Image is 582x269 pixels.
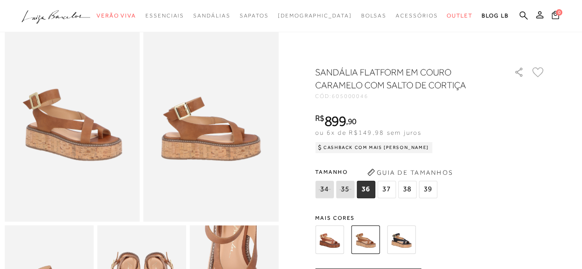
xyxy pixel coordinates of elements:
[315,142,432,153] div: Cashback com Mais [PERSON_NAME]
[145,12,184,19] span: Essenciais
[357,181,375,198] span: 36
[193,12,230,19] span: Sandálias
[315,114,324,122] i: R$
[482,12,508,19] span: BLOG LB
[315,225,344,254] img: SANDÁLIA FLATFORM EM COURO CAFÉ COM SALTO DE CORTIÇA
[193,7,230,24] a: categoryNavScreenReaderText
[315,66,488,92] h1: SANDÁLIA FLATFORM EM COURO CARAMELO COM SALTO DE CORTIÇA
[396,12,438,19] span: Acessórios
[447,12,473,19] span: Outlet
[364,165,456,180] button: Guia de Tamanhos
[549,10,562,23] button: 0
[556,9,562,16] span: 0
[346,117,357,126] i: ,
[361,12,386,19] span: Bolsas
[482,7,508,24] a: BLOG LB
[239,12,268,19] span: Sapatos
[419,181,437,198] span: 39
[315,165,439,179] span: Tamanho
[97,7,136,24] a: categoryNavScreenReaderText
[324,113,346,129] span: 899
[336,181,354,198] span: 35
[377,181,396,198] span: 37
[361,7,386,24] a: categoryNavScreenReaderText
[144,19,279,222] img: image
[5,19,140,222] img: image
[396,7,438,24] a: categoryNavScreenReaderText
[315,93,499,99] div: CÓD:
[239,7,268,24] a: categoryNavScreenReaderText
[97,12,136,19] span: Verão Viva
[387,225,415,254] img: SANDÁLIA FLATFORM EM COURO PRETO COM SALTO DE CORTIÇA
[398,181,416,198] span: 38
[145,7,184,24] a: categoryNavScreenReaderText
[278,12,352,19] span: [DEMOGRAPHIC_DATA]
[278,7,352,24] a: noSubCategoriesText
[315,129,421,136] span: ou 6x de R$149,98 sem juros
[351,225,380,254] img: SANDÁLIA FLATFORM EM COURO CARAMELO COM SALTO DE CORTIÇA
[315,181,334,198] span: 34
[348,116,357,126] span: 90
[447,7,473,24] a: categoryNavScreenReaderText
[332,93,369,99] span: 605000046
[315,215,545,221] span: Mais cores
